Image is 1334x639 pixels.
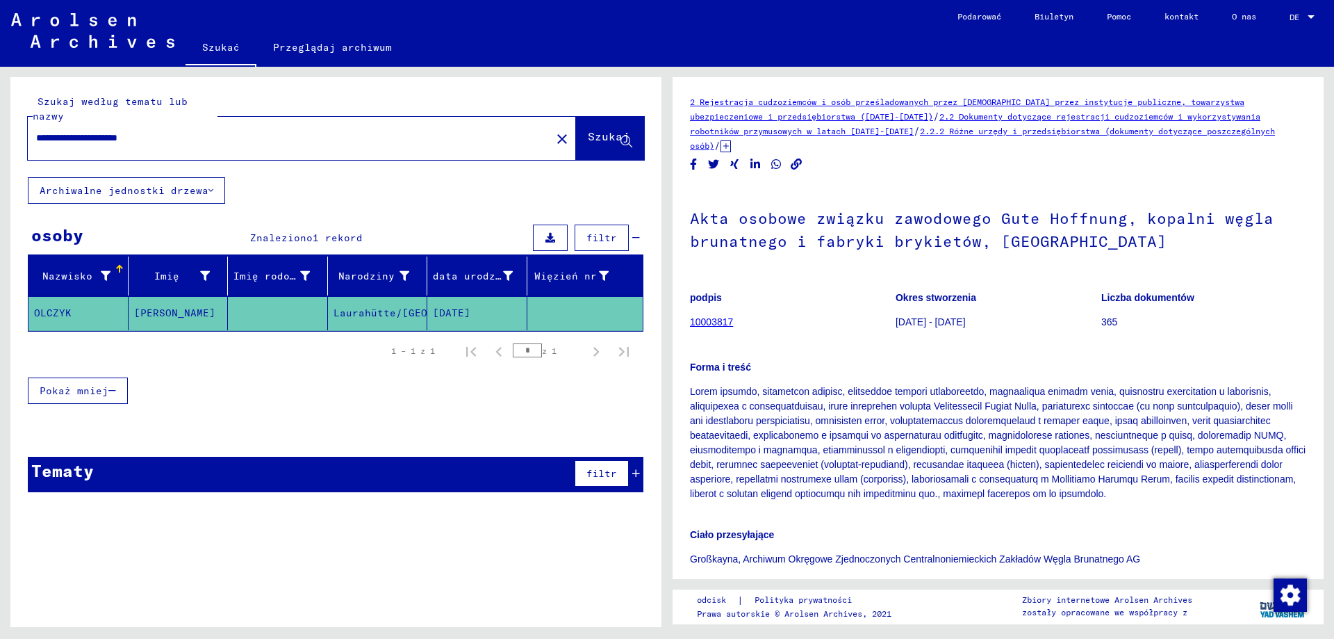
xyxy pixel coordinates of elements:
[743,593,868,608] a: Polityka prywatności
[1164,11,1199,22] font: kontakt
[328,257,428,296] mat-header-cell: Narodziny
[896,292,976,303] font: Okres stworzenia
[333,265,427,287] div: Narodziny
[575,460,629,487] button: filtr
[233,265,327,287] div: Imię rodowe
[933,110,939,122] font: /
[31,460,94,481] font: Tematy
[690,97,1244,122] a: 2 Rejestracja cudzoziemców i osób prześladowanych przez [DEMOGRAPHIC_DATA] przez instytucje publi...
[588,129,629,143] font: Szukaj
[186,31,256,67] a: Szukać
[957,11,1001,22] font: Podarować
[554,131,570,147] mat-icon: close
[533,265,627,287] div: Więzień nr
[690,529,774,540] font: Ciało przesyłające
[313,232,363,244] font: 1 rekord
[433,265,530,287] div: data urodzenia
[769,156,784,173] button: Udostępnij na WhatsAppie
[40,184,208,197] font: Archiwalne jednostki drzewa
[256,31,409,64] a: Przeglądaj archiwum
[1035,11,1073,22] font: Biuletyn
[686,156,701,173] button: Udostępnij na Facebooku
[40,385,108,397] font: Pokaż mniej
[586,467,617,480] font: filtr
[575,225,629,251] button: filtr
[1232,11,1256,22] font: O nas
[250,232,313,244] font: Znaleziono
[34,307,72,319] font: OLCZYK
[690,553,1140,565] font: Großkayna, Archiwum Okręgowe Zjednoczonych Centralnoniemieckich Zakładów Węgla Brunatnego AG
[273,41,392,54] font: Przeglądaj archiwum
[748,156,763,173] button: Udostępnij na LinkedIn
[1022,607,1187,617] font: zostały opracowane we współpracy z
[338,270,395,282] font: Narodziny
[391,346,435,356] font: 1 – 1 z 1
[228,257,328,296] mat-header-cell: Imię rodowe
[697,608,891,619] font: Prawa autorskie © Arolsen Archives, 2021
[28,257,129,296] mat-header-cell: Nazwisko
[714,139,720,152] font: /
[548,124,576,152] button: Jasne
[690,292,722,303] font: podpis
[755,594,852,605] font: Polityka prywatności
[154,270,179,282] font: Imię
[737,594,743,606] font: |
[576,117,644,160] button: Szukaj
[527,257,643,296] mat-header-cell: Więzień nr
[697,594,726,605] font: odcisk
[42,270,92,282] font: Nazwisko
[690,111,1260,136] a: 2.2 Dokumenty dotyczące rejestracji cudzoziemców i wykorzystywania robotników przymusowych w lata...
[610,337,638,365] button: Ostatnia strona
[690,316,733,327] a: 10003817
[11,13,174,48] img: Arolsen_neg.svg
[134,307,215,319] font: [PERSON_NAME]
[1107,11,1131,22] font: Pomoc
[433,270,520,282] font: data urodzenia
[789,156,804,173] button: Kopiuj link
[33,95,188,122] font: Szukaj według tematu lub nazwy
[582,337,610,365] button: Następna strona
[707,156,721,173] button: Udostępnij na Twitterze
[690,126,1275,151] a: 2.2.2 Różne urzędy i przedsiębiorstwa (dokumenty dotyczące poszczególnych osób)
[1257,589,1309,624] img: yv_logo.png
[28,378,128,404] button: Pokaż mniej
[690,209,1274,251] font: Akta osobowe związku zawodowego Gute Hoffnung, kopalni węgla brunatnego i fabryki brykietów, [GEO...
[690,362,751,373] font: Forma i treść
[1274,579,1307,612] img: Zmiana zgody
[1022,594,1192,605] font: Zbiory internetowe Arolsen Archives
[129,257,229,296] mat-header-cell: Imię
[333,307,509,319] font: Laurahütte/[GEOGRAPHIC_DATA]
[697,593,737,608] a: odcisk
[1101,316,1117,327] font: 365
[28,177,225,204] button: Archiwalne jednostki drzewa
[534,270,597,282] font: Więzień nr
[134,265,228,287] div: Imię
[202,41,240,54] font: Szukać
[34,265,128,287] div: Nazwisko
[727,156,742,173] button: Udostępnij na Xing
[233,270,302,282] font: Imię rodowe
[485,337,513,365] button: Poprzednia strona
[1101,292,1194,303] font: Liczba dokumentów
[433,307,470,319] font: [DATE]
[427,257,527,296] mat-header-cell: data urodzenia
[586,232,617,244] font: filtr
[896,316,966,327] font: [DATE] - [DATE]
[457,337,485,365] button: Pierwsza strona
[1290,12,1299,22] font: DE
[690,386,1306,499] font: Lorem ipsumdo, sitametcon adipisc, elitseddoe tempori utlaboreetdo, magnaaliqua enimadm venia, qu...
[914,124,920,137] font: /
[31,225,83,245] font: osoby
[542,346,557,356] font: z 1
